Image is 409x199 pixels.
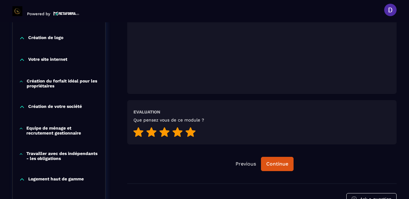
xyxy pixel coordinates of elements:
p: Création de logo [28,35,63,41]
p: Travailler avec des indépendants - les obligations [26,151,99,161]
div: Continue [266,161,288,167]
p: Logement haut de gamme [28,176,84,183]
button: Continue [261,157,294,171]
button: Previous [231,157,261,171]
p: Equipe de ménage et recrutement gestionnaire [26,126,99,135]
p: Votre site internet [28,57,67,63]
img: logo [53,11,79,16]
p: Création du forfait idéal pour les propriétaires [27,78,99,88]
p: Powered by [27,11,50,16]
p: Création de votre société [28,104,82,110]
h6: Evaluation [133,109,160,114]
img: logo-branding [12,6,22,16]
h5: Que pensez vous de ce module ? [133,117,204,122]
